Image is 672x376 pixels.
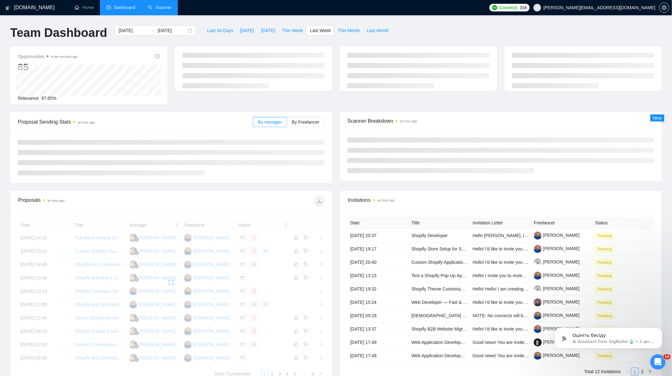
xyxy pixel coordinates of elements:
span: dashboard [106,5,111,10]
span: Pending [595,232,614,239]
li: 2 [639,368,646,375]
td: [DATE] 20:40 [348,256,409,269]
span: Pending [595,246,614,253]
a: Shopify Developer [412,233,448,238]
span: Pending [595,272,614,279]
span: By Freelancer [292,120,319,125]
span: Invitations [348,196,654,204]
span: left [625,370,629,373]
a: 2 [639,368,646,375]
img: c1gfRzHJo4lwB2uvQU6P4BT15O_lr8ReaehWjS0ADxTjCRy4vAPwXYrdgz0EeetcBO [534,325,542,333]
img: c1gfRzHJo4lwB2uvQU6P4BT15O_lr8ReaehWjS0ADxTjCRy4vAPwXYrdgz0EeetcBO [534,232,542,240]
a: [PERSON_NAME] [534,286,580,291]
time: an hour ago [78,121,95,124]
button: right [646,368,654,375]
span: [DATE] [261,27,275,34]
th: Title [409,217,470,229]
th: Status [593,217,654,229]
th: Date [348,217,409,229]
span: 97.65% [41,96,56,101]
button: setting [659,3,669,13]
span: to [150,28,155,33]
a: Web Application Developer - Shopify platform [412,340,501,345]
span: swap-right [150,28,155,33]
a: [PERSON_NAME] [534,299,580,304]
a: 1 [631,368,638,375]
button: [DATE] [258,25,279,36]
span: Dashboard [114,5,135,10]
span: Proposal Sending Stats [18,118,253,126]
button: Last Month [363,25,392,36]
img: upwork-logo.png [492,5,497,10]
time: an hour ago [48,199,64,202]
span: info-circle [155,54,160,58]
a: [PERSON_NAME] [534,326,580,331]
td: Shopify Theme Customization for Sports Ticket Website [409,283,470,296]
td: Shopify B2B Website Migration & ERP Integration [409,323,470,336]
td: [DATE] 17:49 [348,336,409,349]
h1: Team Dashboard [10,25,107,40]
td: [DATE] 19:32 [348,283,409,296]
span: Pending [595,312,614,319]
a: Pending [595,233,617,238]
input: End date [158,27,186,34]
a: Shopify B2B Website Migration & ERP Integration [412,326,509,332]
span: Last 30 Days [207,27,233,34]
img: c1gfRzHJo4lwB2uvQU6P4BT15O_lr8ReaehWjS0ADxTjCRy4vAPwXYrdgz0EeetcBO [534,352,542,360]
td: Web Developer — Fast & Replicable E-commerce Site Cloning (Shopify) — Long-Term Project [409,296,470,309]
td: [DATE] 13:15 [348,269,409,283]
button: This Week [279,25,306,36]
time: an hour ago [400,120,417,123]
input: Start date [118,27,147,34]
td: Web Application Developer - Shopify platform [409,336,470,349]
a: [PERSON_NAME] [534,233,580,238]
a: Pending [595,260,617,265]
span: setting [660,5,669,10]
a: Web Application Developer - Shopify platform [412,353,501,358]
img: c1Wi6XrIxUtVlQt1gi13Sjm7BIDNOHYsvbonXwanCjnvoIQXqtzE1B6RuFu11LztIx [534,258,542,266]
a: [PERSON_NAME] [534,313,580,318]
a: Pending [595,286,617,291]
span: Opportunities [18,53,78,60]
td: [DATE] 19:17 [348,243,409,256]
img: c1gfRzHJo4lwB2uvQU6P4BT15O_lr8ReaehWjS0ADxTjCRy4vAPwXYrdgz0EeetcBO [534,312,542,320]
th: Freelancer [531,217,593,229]
span: 10 [663,354,671,359]
span: New [653,115,662,120]
span: user [535,5,540,10]
img: c1gfRzHJo4lwB2uvQU6P4BT15O_lr8ReaehWjS0ADxTjCRy4vAPwXYrdgz0EeetcBO [534,272,542,280]
li: Next Page [646,368,654,375]
span: By manager [258,120,282,125]
td: Custom Shopify Application (Notion ↔️ Shopify Sync) [409,256,470,269]
img: logo [5,3,10,13]
td: [DATE] 17:49 [348,349,409,363]
a: Pending [595,273,617,278]
td: [DATE] 15:24 [348,296,409,309]
th: Invitation Letter [470,217,532,229]
span: This Month [338,27,360,34]
button: [DATE] [237,25,258,36]
a: homeHome [75,5,94,10]
button: Last Week [306,25,334,36]
div: Proposals [18,196,171,206]
span: [DATE] [240,27,254,34]
img: c1gfRzHJo4lwB2uvQU6P4BT15O_lr8ReaehWjS0ADxTjCRy4vAPwXYrdgz0EeetcBO [534,245,542,253]
span: Scanner Breakdown [347,117,654,125]
span: Pending [595,259,614,266]
td: Shopify Developer [409,229,470,243]
time: a few seconds ago [51,55,77,58]
a: Pending [595,246,617,251]
a: [PERSON_NAME] [534,246,580,251]
li: 1 [631,368,639,375]
a: Custom Shopify Application (Notion ↔️ Shopify Sync) [412,260,517,265]
img: c1Wi6XrIxUtVlQt1gi13Sjm7BIDNOHYsvbonXwanCjnvoIQXqtzE1B6RuFu11LztIx [534,285,542,293]
span: 316 [520,4,527,11]
li: Total 12 invitations [584,368,621,375]
td: Web Application Developer - Shopify platform [409,349,470,363]
time: an hour ago [378,199,394,202]
a: Pending [595,300,617,305]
